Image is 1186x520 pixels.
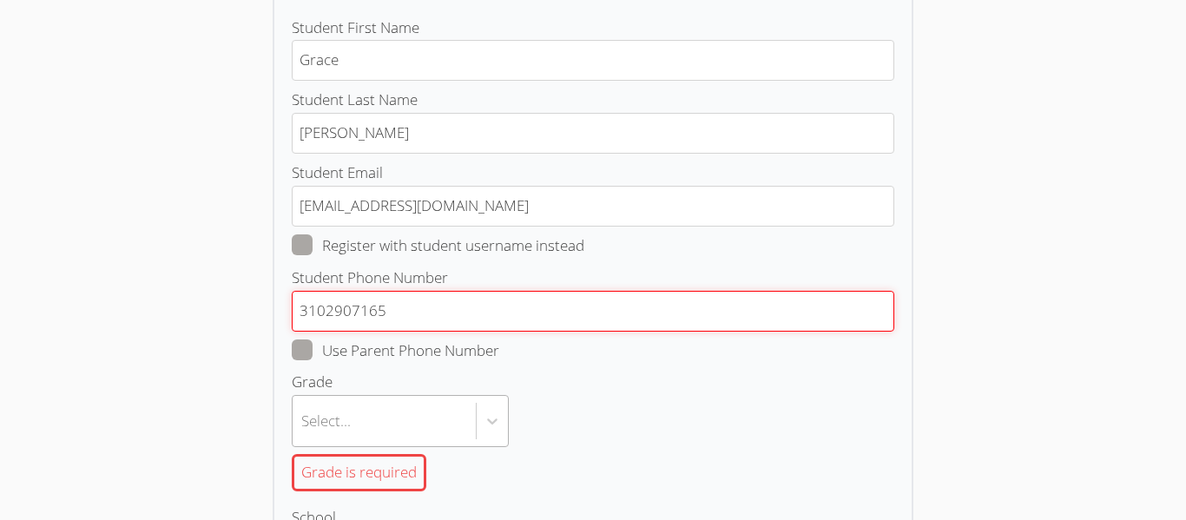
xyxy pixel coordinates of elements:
span: Student Email [292,162,383,182]
label: Register with student username instead [292,234,584,257]
input: Student Email [292,186,894,227]
span: Student Phone Number [292,267,448,287]
input: Student Last Name [292,113,894,154]
input: Student First Name [292,40,894,81]
label: Use Parent Phone Number [292,339,499,362]
span: Student First Name [292,17,419,37]
div: Select... [301,409,351,434]
input: Student Phone Number [292,291,894,332]
span: Grade [292,372,333,392]
div: Grade is required [292,454,426,491]
input: GradeSelect...Grade is required [301,401,303,441]
span: Student Last Name [292,89,418,109]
